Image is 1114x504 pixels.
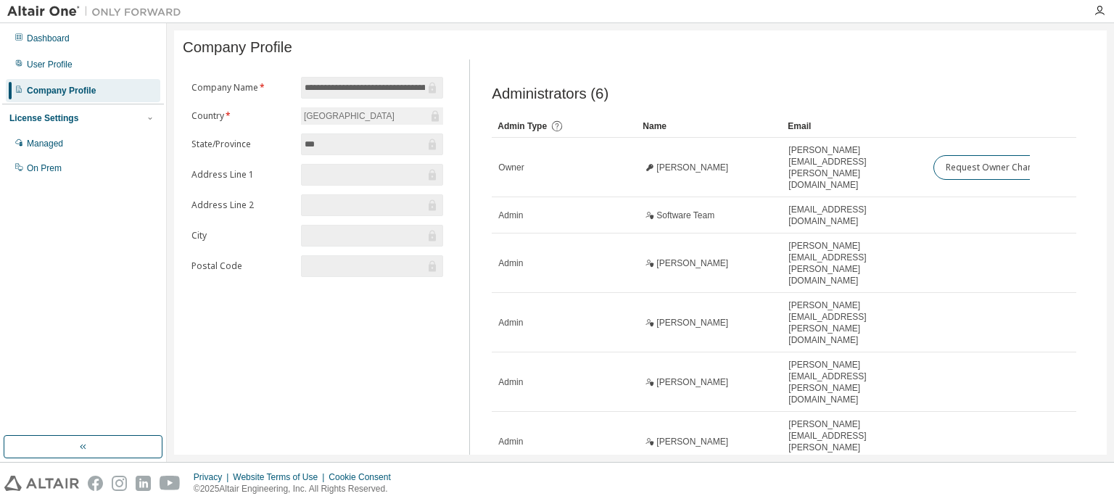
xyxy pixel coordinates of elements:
div: Name [643,115,776,138]
label: Company Name [191,82,292,94]
div: Privacy [194,471,233,483]
img: youtube.svg [160,476,181,491]
span: [PERSON_NAME][EMAIL_ADDRESS][PERSON_NAME][DOMAIN_NAME] [788,359,920,405]
span: Admin [498,376,523,388]
label: Address Line 2 [191,199,292,211]
span: [PERSON_NAME] [656,162,728,173]
button: Request Owner Change [933,155,1056,180]
div: [GEOGRAPHIC_DATA] [301,107,443,125]
img: altair_logo.svg [4,476,79,491]
label: Postal Code [191,260,292,272]
span: [PERSON_NAME][EMAIL_ADDRESS][PERSON_NAME][DOMAIN_NAME] [788,144,920,191]
span: Administrators (6) [492,86,608,102]
div: Managed [27,138,63,149]
span: Software Team [656,210,714,221]
div: Cookie Consent [329,471,399,483]
div: User Profile [27,59,73,70]
span: [EMAIL_ADDRESS][DOMAIN_NAME] [788,204,920,227]
label: Country [191,110,292,122]
div: Email [788,115,921,138]
img: Altair One [7,4,189,19]
div: License Settings [9,112,78,124]
span: [PERSON_NAME][EMAIL_ADDRESS][PERSON_NAME][DOMAIN_NAME] [788,418,920,465]
span: Admin Type [498,121,547,131]
span: Owner [498,162,524,173]
span: Company Profile [183,39,292,56]
span: [PERSON_NAME] [656,317,728,329]
span: [PERSON_NAME] [656,257,728,269]
span: Admin [498,210,523,221]
span: [PERSON_NAME][EMAIL_ADDRESS][PERSON_NAME][DOMAIN_NAME] [788,240,920,286]
span: Admin [498,257,523,269]
img: linkedin.svg [136,476,151,491]
div: [GEOGRAPHIC_DATA] [302,108,397,124]
span: [PERSON_NAME][EMAIL_ADDRESS][PERSON_NAME][DOMAIN_NAME] [788,299,920,346]
div: Company Profile [27,85,96,96]
span: Admin [498,436,523,447]
label: City [191,230,292,241]
p: © 2025 Altair Engineering, Inc. All Rights Reserved. [194,483,400,495]
span: Admin [498,317,523,329]
img: facebook.svg [88,476,103,491]
span: [PERSON_NAME] [656,436,728,447]
span: [PERSON_NAME] [656,376,728,388]
img: instagram.svg [112,476,127,491]
div: Website Terms of Use [233,471,329,483]
div: On Prem [27,162,62,174]
label: Address Line 1 [191,169,292,181]
label: State/Province [191,139,292,150]
div: Dashboard [27,33,70,44]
